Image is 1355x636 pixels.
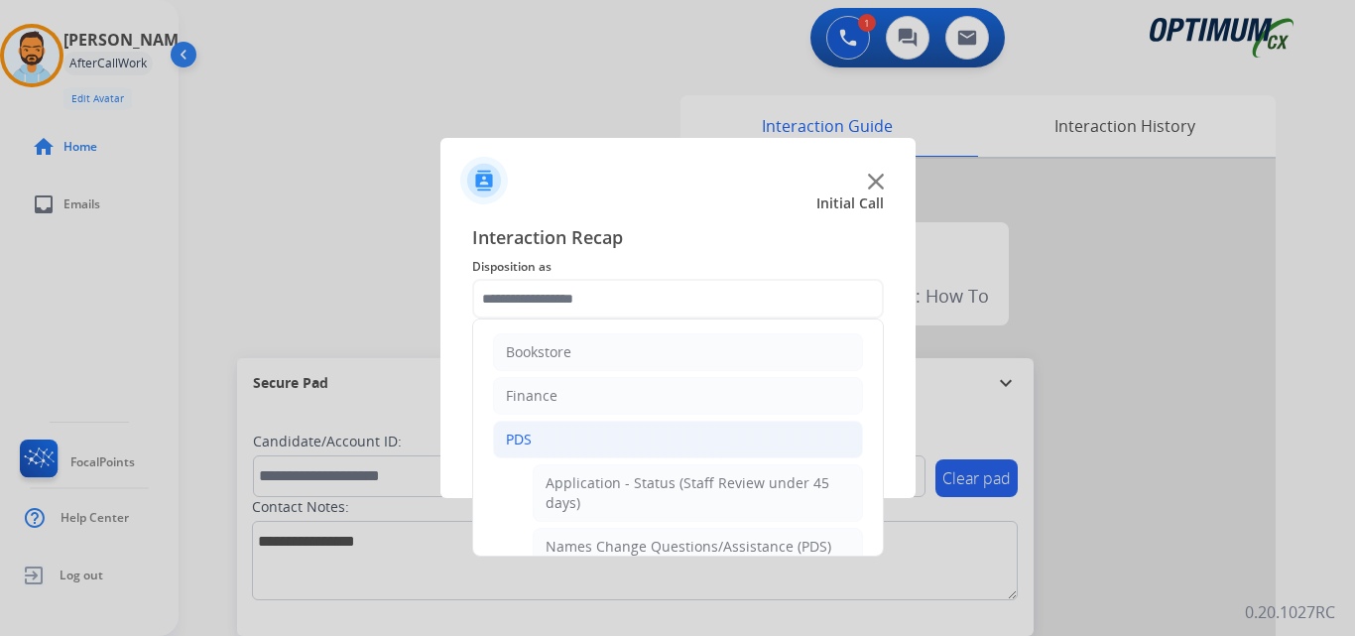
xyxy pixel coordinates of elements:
span: Interaction Recap [472,223,884,255]
div: Bookstore [506,342,571,362]
span: Initial Call [816,193,884,213]
div: PDS [506,430,532,449]
div: Names Change Questions/Assistance (PDS) [546,537,831,557]
div: Application - Status (Staff Review under 45 days) [546,473,850,513]
img: contactIcon [460,157,508,204]
div: Finance [506,386,557,406]
span: Disposition as [472,255,884,279]
p: 0.20.1027RC [1245,600,1335,624]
